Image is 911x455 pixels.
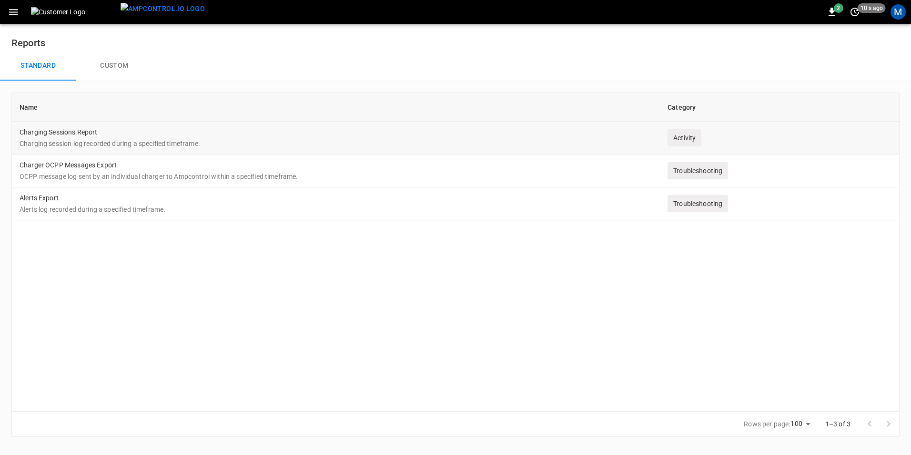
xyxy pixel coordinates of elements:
[121,3,205,15] img: ampcontrol.io logo
[825,419,850,429] p: 1–3 of 3
[858,3,886,13] span: 10 s ago
[660,93,827,122] th: Category
[847,4,862,20] button: set refresh interval
[12,93,660,122] th: Name
[11,35,900,51] h6: Reports
[12,122,660,155] td: Charging Sessions Report
[668,162,728,179] div: Troubleshooting
[668,195,728,212] div: Troubleshooting
[744,419,790,429] p: Rows per page:
[790,417,813,431] div: 100
[20,172,652,181] p: OCPP message log sent by an individual charger to Ampcontrol within a specified timeframe.
[668,129,701,146] div: Activity
[834,3,843,13] span: 2
[31,7,117,17] img: Customer Logo
[891,4,906,20] div: profile-icon
[12,187,660,220] td: Alerts Export
[76,51,152,81] button: Custom
[20,139,652,148] p: Charging session log recorded during a specified timeframe.
[20,205,652,214] p: Alerts log recorded during a specified timeframe.
[12,155,660,187] td: Charger OCPP Messages Export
